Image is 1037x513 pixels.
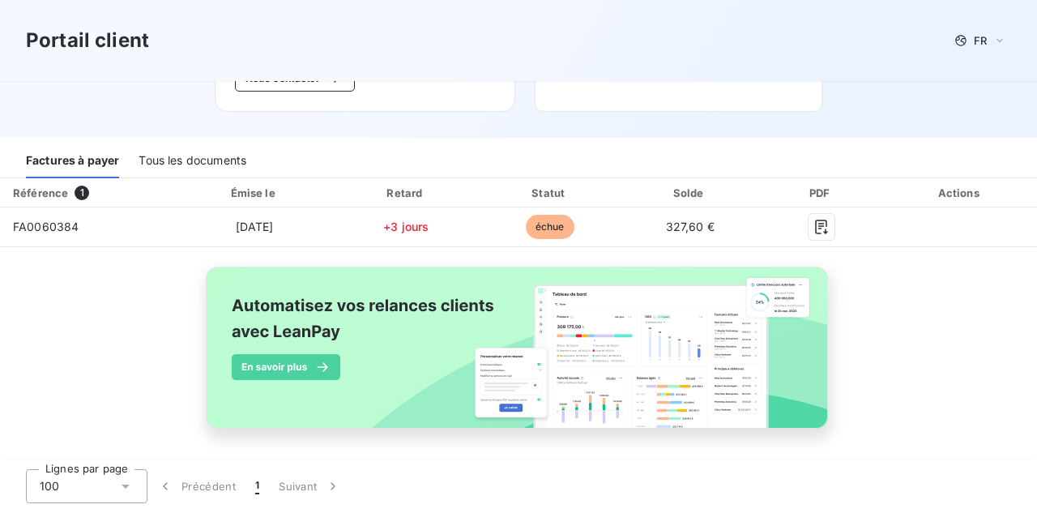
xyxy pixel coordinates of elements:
span: FA0060384 [13,220,79,233]
div: Statut [482,185,617,201]
div: Retard [337,185,476,201]
span: 100 [40,478,59,494]
div: Émise le [178,185,330,201]
span: FR [974,34,987,47]
span: 327,60 € [666,220,715,233]
button: Suivant [269,469,351,503]
button: Précédent [147,469,245,503]
span: [DATE] [236,220,274,233]
div: Actions [887,185,1034,201]
button: 1 [245,469,269,503]
div: Référence [13,186,68,199]
h3: Portail client [26,26,149,55]
img: banner [191,257,846,456]
div: Factures à payer [26,144,119,178]
span: +3 jours [383,220,429,233]
div: PDF [762,185,881,201]
div: Tous les documents [139,144,246,178]
span: échue [526,215,574,239]
span: 1 [75,186,89,200]
span: 1 [255,478,259,494]
div: Solde [624,185,756,201]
